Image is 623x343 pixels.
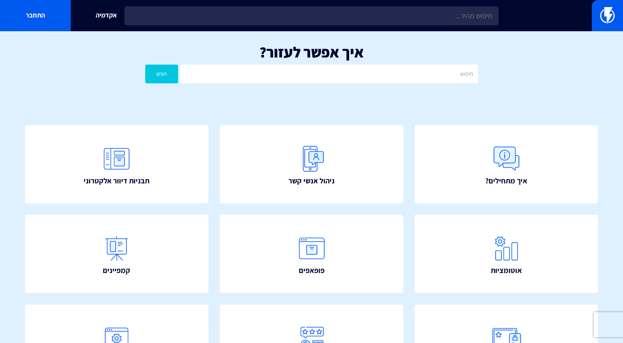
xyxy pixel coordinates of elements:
[124,6,498,25] input: חיפוש מהיר...
[220,215,403,293] a: פופאפים
[415,215,598,293] a: אוטומציות
[12,44,611,60] h1: איך אפשר לעזור?
[180,65,478,83] input: חיפוש
[415,125,598,203] a: איך מתחילים?
[485,175,527,186] span: איך מתחילים?
[220,125,403,203] a: ניהול אנשי קשר
[299,265,325,276] span: פופאפים
[288,175,335,186] span: ניהול אנשי קשר
[25,125,208,203] a: תבניות דיוור אלקטרוני
[145,65,179,83] button: חפש
[491,265,522,276] span: אוטומציות
[103,265,130,276] span: קמפיינים
[84,175,149,186] span: תבניות דיוור אלקטרוני
[25,215,208,293] a: קמפיינים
